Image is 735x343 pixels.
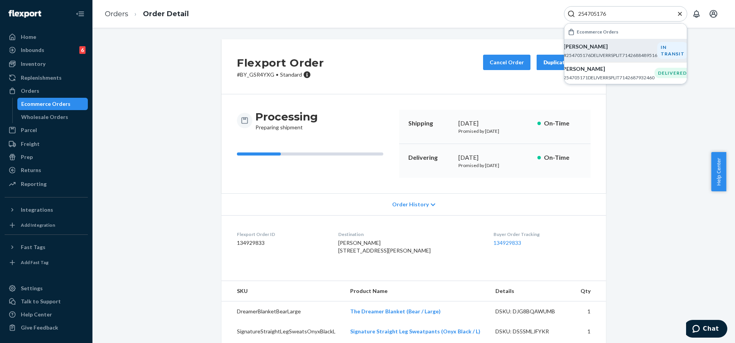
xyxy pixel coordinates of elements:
div: Help Center [21,311,52,318]
a: Add Integration [5,219,88,231]
a: Add Fast Tag [5,256,88,269]
a: Order Detail [143,10,189,18]
a: Parcel [5,124,88,136]
button: Help Center [711,152,726,191]
div: DSKU: DS5SMLJFYKR [495,328,568,335]
div: [DATE] [458,153,531,162]
svg: Search Icon [567,10,575,18]
a: Returns [5,164,88,176]
td: SignatureStraightLegSweatsOnyxBlackL [222,321,344,341]
th: Details [489,281,574,301]
td: DreamerBlanketBearLarge [222,301,344,322]
dt: Flexport Order ID [237,231,326,238]
div: Home [21,33,36,41]
span: • [276,71,279,78]
button: Cancel Order [483,55,530,70]
button: Duplicate Order [537,55,591,70]
div: Integrations [21,206,53,214]
a: The Dreamer Blanket (Bear / Large) [350,308,441,315]
dd: 134929833 [237,239,326,247]
div: 6 [79,46,86,54]
div: Inbounds [21,46,44,54]
h6: Ecommerce Orders [577,29,618,34]
a: Freight [5,138,88,150]
div: Give Feedback [21,324,58,331]
div: Preparing shipment [255,110,318,131]
p: On-Time [544,153,581,162]
div: Settings [21,284,43,292]
div: Returns [21,166,41,174]
p: #254705176DELIVERRSPLIT7142688489516 [564,52,657,59]
a: Ecommerce Orders [17,98,88,110]
div: Replenishments [21,74,62,82]
p: On-Time [544,119,581,128]
span: Order History [392,201,429,208]
div: IN TRANSIT [657,42,688,59]
iframe: Opens a widget where you can chat to one of our agents [686,320,727,339]
a: Help Center [5,308,88,321]
p: Delivering [408,153,452,162]
th: SKU [222,281,344,301]
div: Reporting [21,180,47,188]
button: Give Feedback [5,321,88,334]
div: Orders [21,87,39,95]
td: 1 [574,321,606,341]
div: Add Integration [21,222,55,228]
th: Product Name [344,281,489,301]
p: [PERSON_NAME] [561,65,654,73]
div: Fast Tags [21,243,45,251]
div: Add Fast Tag [21,259,49,266]
a: Home [5,31,88,43]
dt: Buyer Order Tracking [493,231,591,238]
div: DELIVERED [654,68,690,78]
button: Fast Tags [5,241,88,253]
span: Standard [280,71,302,78]
a: Signature Straight Leg Sweatpants (Onyx Black / L) [350,328,480,335]
a: Reporting [5,178,88,190]
p: #254705171DELIVERRSPLIT7142687932460 [561,74,654,81]
div: Inventory [21,60,45,68]
input: Search Input [575,10,670,18]
a: Inbounds6 [5,44,88,56]
div: Parcel [21,126,37,134]
p: Promised by [DATE] [458,162,531,169]
p: Promised by [DATE] [458,128,531,134]
a: 134929833 [493,239,521,246]
a: Replenishments [5,72,88,84]
h3: Processing [255,110,318,124]
div: Ecommerce Orders [21,100,70,108]
button: Close Search [676,10,684,18]
button: Talk to Support [5,295,88,308]
div: [DATE] [458,119,531,128]
ol: breadcrumbs [99,3,195,25]
h2: Flexport Order [237,55,324,71]
span: [PERSON_NAME] [STREET_ADDRESS][PERSON_NAME] [338,239,431,254]
div: DSKU: DJG8BQAWUMB [495,308,568,315]
button: Open account menu [706,6,721,22]
a: Orders [5,85,88,97]
dt: Destination [338,231,482,238]
button: Integrations [5,204,88,216]
div: Wholesale Orders [21,113,68,121]
a: Wholesale Orders [17,111,88,123]
div: Freight [21,140,40,148]
td: 1 [574,301,606,322]
div: Duplicate Order [543,59,584,66]
p: [PERSON_NAME] [564,43,657,50]
a: Inventory [5,58,88,70]
p: # BY_GSR4YXG [237,71,324,79]
th: Qty [574,281,606,301]
button: Open notifications [689,6,704,22]
a: Prep [5,151,88,163]
button: Close Navigation [72,6,88,22]
a: Settings [5,282,88,294]
div: Prep [21,153,33,161]
div: Talk to Support [21,298,61,305]
img: Flexport logo [8,10,41,18]
a: Orders [105,10,128,18]
p: Shipping [408,119,452,128]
